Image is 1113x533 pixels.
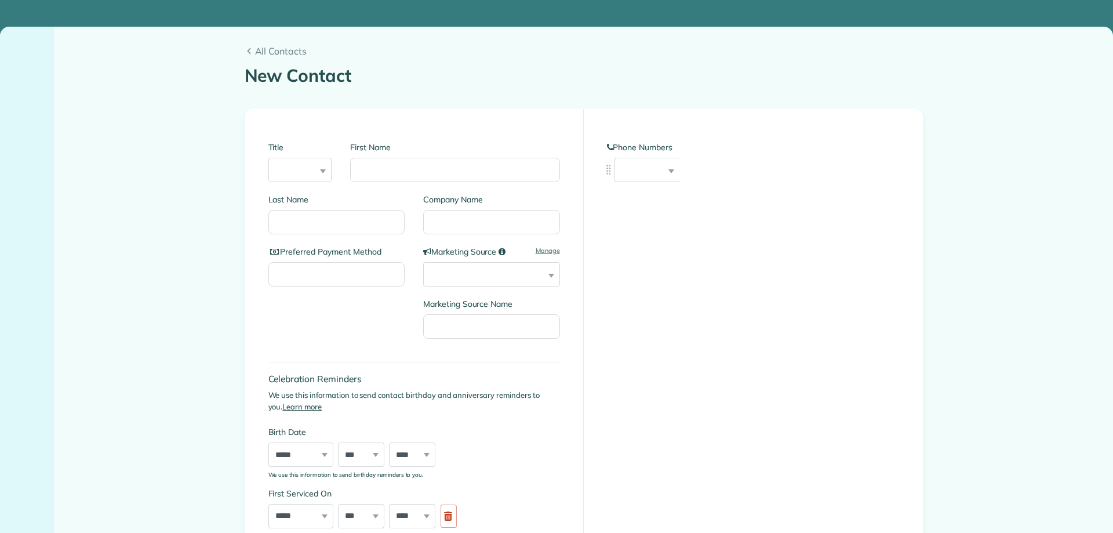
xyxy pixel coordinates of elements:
a: Learn more [282,402,322,411]
label: First Name [350,142,559,153]
sub: We use this information to send birthday reminders to you. [268,471,424,478]
label: Company Name [423,194,560,205]
a: Manage [536,246,560,256]
label: Preferred Payment Method [268,246,405,258]
span: All Contacts [255,44,923,58]
label: First Serviced On [268,488,463,499]
label: Phone Numbers [607,142,899,153]
label: Last Name [268,194,405,205]
a: All Contacts [245,44,923,58]
img: drag_indicator-119b368615184ecde3eda3c64c821f6cf29d3e2b97b89ee44bc31753036683e5.png [602,164,614,176]
h1: New Contact [245,66,923,85]
label: Title [268,142,332,153]
label: Marketing Source Name [423,298,560,310]
label: Marketing Source [423,246,560,258]
h4: Celebration Reminders [268,374,560,384]
label: Birth Date [268,426,463,438]
p: We use this information to send contact birthday and anniversary reminders to you. [268,390,560,412]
